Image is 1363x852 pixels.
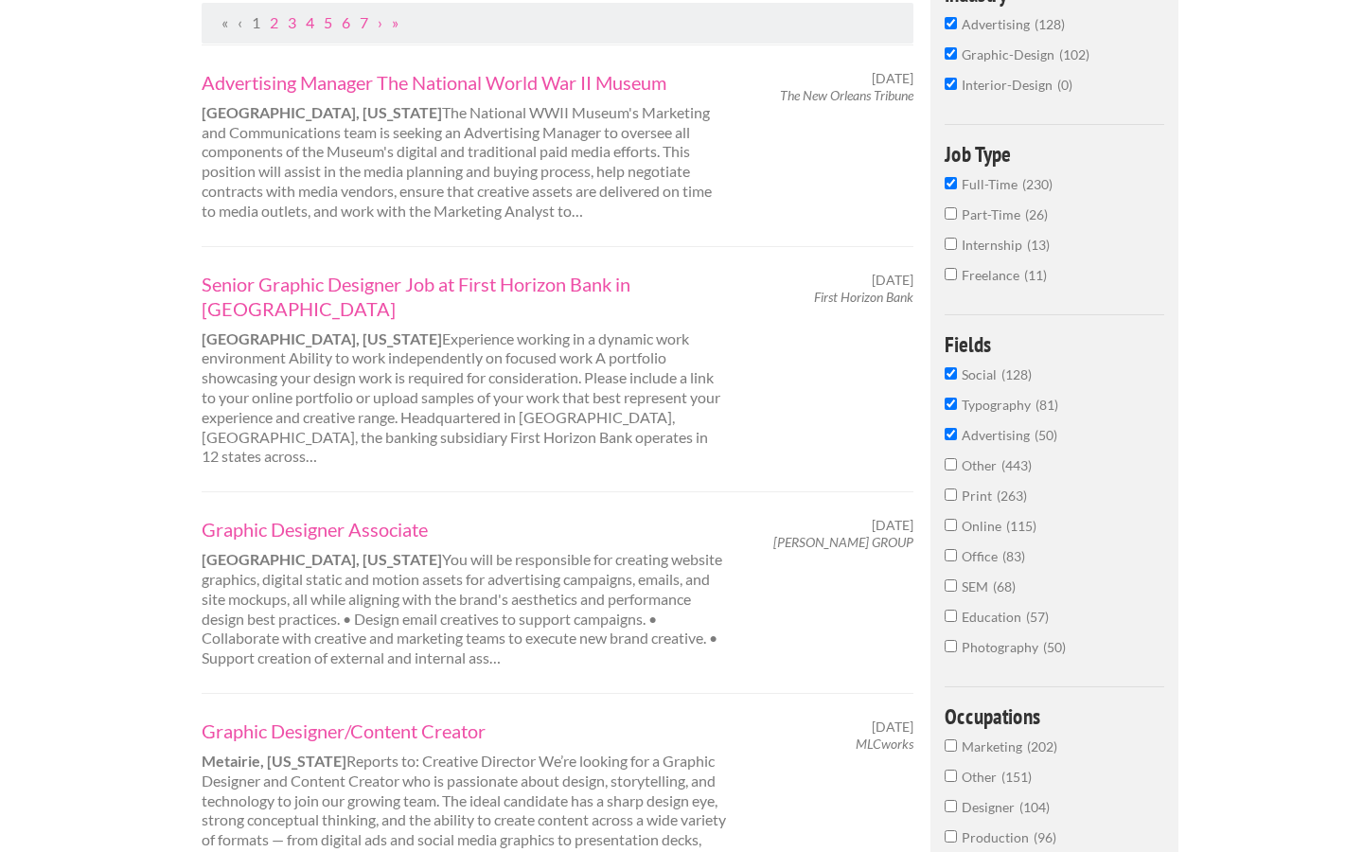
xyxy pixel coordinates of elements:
span: 26 [1025,206,1048,222]
a: Graphic Designer Associate [202,517,728,541]
a: Page 4 [306,13,314,31]
a: Graphic Designer/Content Creator [202,719,728,743]
span: Marketing [962,738,1027,754]
a: Advertising Manager The National World War II Museum [202,70,728,95]
strong: [GEOGRAPHIC_DATA], [US_STATE] [202,550,442,568]
a: Senior Graphic Designer Job at First Horizon Bank in [GEOGRAPHIC_DATA] [202,272,728,321]
span: 104 [1019,799,1050,815]
input: Internship13 [945,238,957,250]
div: You will be responsible for creating website graphics, digital static and motion assets for adver... [185,517,744,668]
span: 151 [1001,769,1032,785]
em: [PERSON_NAME] GROUP [773,534,913,550]
em: The New Orleans Tribune [780,87,913,103]
span: 128 [1001,366,1032,382]
span: Online [962,518,1006,534]
input: Online115 [945,519,957,531]
input: Advertising50 [945,428,957,440]
input: Designer104 [945,800,957,812]
span: 13 [1027,237,1050,253]
a: Page 6 [342,13,350,31]
span: 83 [1002,548,1025,564]
a: Page 5 [324,13,332,31]
input: SEM68 [945,579,957,592]
a: Last Page, Page 23 [392,13,398,31]
span: Other [962,457,1001,473]
span: graphic-design [962,46,1059,62]
h4: Job Type [945,143,1165,165]
input: Other151 [945,770,957,782]
span: [DATE] [872,517,913,534]
span: Internship [962,237,1027,253]
span: 128 [1035,16,1065,32]
strong: [GEOGRAPHIC_DATA], [US_STATE] [202,329,442,347]
input: Marketing202 [945,739,957,752]
span: [DATE] [872,719,913,736]
span: Designer [962,799,1019,815]
h4: Occupations [945,705,1165,727]
a: Page 2 [270,13,278,31]
span: 263 [997,488,1027,504]
span: Full-Time [962,176,1022,192]
span: Advertising [962,427,1035,443]
span: 443 [1001,457,1032,473]
a: Page 1 [252,13,260,31]
span: Freelance [962,267,1024,283]
input: Office83 [945,549,957,561]
input: Social128 [945,367,957,380]
strong: Metairie, [US_STATE] [202,752,346,770]
span: advertising [962,16,1035,32]
input: interior-design0 [945,78,957,90]
a: Page 3 [288,13,296,31]
span: Print [962,488,997,504]
input: Full-Time230 [945,177,957,189]
input: Part-Time26 [945,207,957,220]
span: Office [962,548,1002,564]
span: 50 [1043,639,1066,655]
span: 57 [1026,609,1049,625]
input: Production96 [945,830,957,843]
div: Experience working in a dynamic work environment Ability to work independently on focused work A ... [185,272,744,468]
span: Social [962,366,1001,382]
span: 68 [993,578,1016,595]
em: MLCworks [856,736,913,752]
h4: Fields [945,333,1165,355]
span: 230 [1022,176,1053,192]
span: Other [962,769,1001,785]
span: 0 [1057,77,1072,93]
span: 115 [1006,518,1036,534]
span: Part-Time [962,206,1025,222]
span: [DATE] [872,272,913,289]
a: Next Page [378,13,382,31]
div: The National WWII Museum's Marketing and Communications team is seeking an Advertising Manager to... [185,70,744,222]
a: Page 7 [360,13,368,31]
span: 202 [1027,738,1057,754]
input: graphic-design102 [945,47,957,60]
input: Other443 [945,458,957,470]
span: [DATE] [872,70,913,87]
span: Photography [962,639,1043,655]
span: Education [962,609,1026,625]
span: Production [962,829,1034,845]
span: Previous Page [238,13,242,31]
span: 81 [1036,397,1058,413]
input: Photography50 [945,640,957,652]
span: Typography [962,397,1036,413]
span: 96 [1034,829,1056,845]
span: First Page [221,13,228,31]
span: 102 [1059,46,1089,62]
em: First Horizon Bank [814,289,913,305]
span: interior-design [962,77,1057,93]
input: Print263 [945,488,957,501]
strong: [GEOGRAPHIC_DATA], [US_STATE] [202,103,442,121]
input: advertising128 [945,17,957,29]
input: Typography81 [945,398,957,410]
span: 50 [1035,427,1057,443]
input: Freelance11 [945,268,957,280]
span: 11 [1024,267,1047,283]
input: Education57 [945,610,957,622]
span: SEM [962,578,993,595]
